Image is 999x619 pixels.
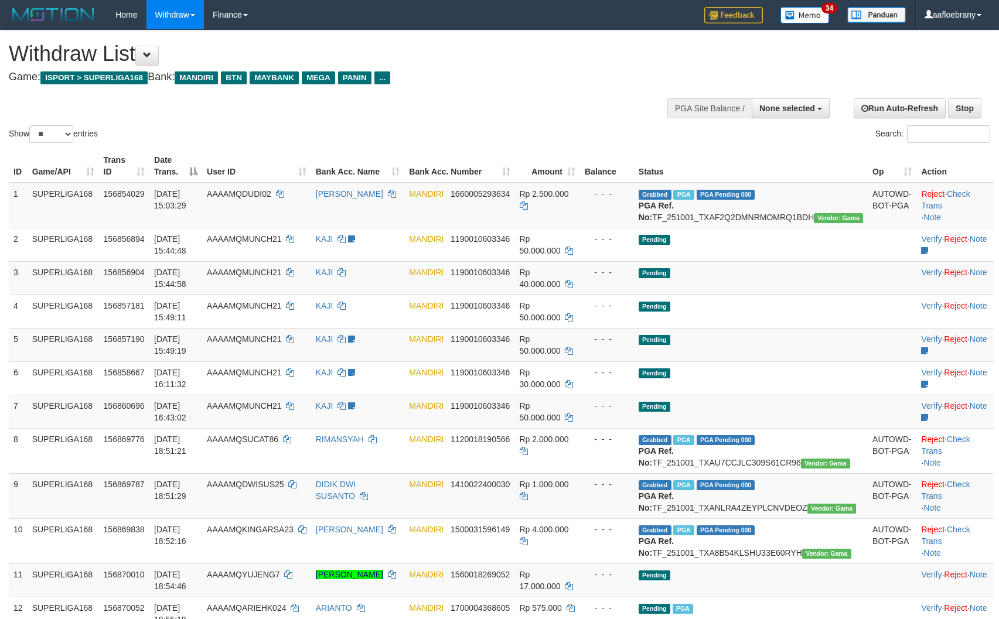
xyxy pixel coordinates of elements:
[451,603,510,613] span: Copy 1700004368605 to clipboard
[302,71,335,84] span: MEGA
[948,98,981,118] a: Stop
[520,480,569,489] span: Rp 1.000.000
[316,480,356,501] a: DIDIK DWI SUSANTO
[311,149,405,183] th: Bank Acc. Name: activate to sort column ascending
[639,604,670,614] span: Pending
[409,603,444,613] span: MANDIRI
[921,189,945,199] a: Reject
[104,570,145,579] span: 156870010
[916,149,994,183] th: Action
[639,402,670,412] span: Pending
[451,401,510,411] span: Copy 1190010603346 to clipboard
[250,71,299,84] span: MAYBANK
[9,428,28,473] td: 8
[921,480,945,489] a: Reject
[451,301,510,310] span: Copy 1190010603346 to clipboard
[9,395,28,428] td: 7
[316,401,333,411] a: KAJI
[639,190,671,200] span: Grabbed
[520,570,561,591] span: Rp 17.000.000
[104,401,145,411] span: 156860696
[207,525,294,534] span: AAAAMQKINGARSA23
[944,334,967,344] a: Reject
[104,435,145,444] span: 156869776
[923,548,941,558] a: Note
[639,201,674,222] b: PGA Ref. No:
[520,334,561,355] span: Rp 50.000.000
[202,149,311,183] th: User ID: activate to sort column ascending
[9,42,654,66] h1: Withdraw List
[916,261,994,295] td: · ·
[944,268,967,277] a: Reject
[639,480,671,490] span: Grabbed
[154,268,186,289] span: [DATE] 15:44:58
[409,189,444,199] span: MANDIRI
[585,367,629,378] div: - - -
[104,301,145,310] span: 156857181
[923,458,941,467] a: Note
[154,525,186,546] span: [DATE] 18:52:16
[697,525,755,535] span: PGA Pending
[580,149,634,183] th: Balance
[207,368,282,377] span: AAAAMQMUNCH21
[970,301,987,310] a: Note
[154,234,186,255] span: [DATE] 15:44:48
[409,301,444,310] span: MANDIRI
[916,361,994,395] td: · ·
[409,435,444,444] span: MANDIRI
[639,491,674,512] b: PGA Ref. No:
[639,536,674,558] b: PGA Ref. No:
[409,570,444,579] span: MANDIRI
[916,395,994,428] td: · ·
[9,71,654,83] h4: Game: Bank:
[451,525,510,534] span: Copy 1500031596149 to clipboard
[921,401,942,411] a: Verify
[916,228,994,261] td: · ·
[639,446,674,467] b: PGA Ref. No:
[28,518,99,563] td: SUPERLIGA168
[944,570,967,579] a: Reject
[854,98,946,118] a: Run Auto-Refresh
[634,473,868,518] td: TF_251001_TXANLRA4ZEYPLCNVDEOZ
[9,473,28,518] td: 9
[970,234,987,244] a: Note
[28,183,99,228] td: SUPERLIGA168
[639,268,670,278] span: Pending
[9,518,28,563] td: 10
[154,401,186,422] span: [DATE] 16:43:02
[207,334,282,344] span: AAAAMQMUNCH21
[916,295,994,328] td: · ·
[221,71,247,84] span: BTN
[970,401,987,411] a: Note
[752,98,830,118] button: None selected
[451,189,510,199] span: Copy 1660005293634 to clipboard
[28,261,99,295] td: SUPERLIGA168
[207,268,282,277] span: AAAAMQMUNCH21
[673,435,694,445] span: Marked by aafsoycanthlai
[704,7,763,23] img: Feedback.jpg
[207,570,279,579] span: AAAAMQYUJENG7
[585,300,629,312] div: - - -
[944,401,967,411] a: Reject
[970,570,987,579] a: Note
[921,525,945,534] a: Reject
[520,268,561,289] span: Rp 40.000.000
[9,295,28,328] td: 4
[585,188,629,200] div: - - -
[673,190,694,200] span: Marked by aafsoycanthlai
[520,301,561,322] span: Rp 50.000.000
[944,368,967,377] a: Reject
[9,361,28,395] td: 6
[374,71,390,84] span: ...
[154,435,186,456] span: [DATE] 18:51:21
[104,234,145,244] span: 156856894
[921,525,970,546] a: Check Trans
[585,478,629,490] div: - - -
[585,433,629,445] div: - - -
[697,480,755,490] span: PGA Pending
[921,480,970,501] a: Check Trans
[868,473,916,518] td: AUTOWD-BOT-PGA
[104,480,145,489] span: 156869787
[634,518,868,563] td: TF_251001_TXA8B54KLSHU33E60RYH
[409,401,444,411] span: MANDIRI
